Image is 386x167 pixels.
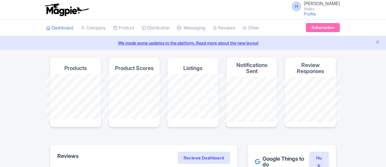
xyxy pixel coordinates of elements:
[213,20,235,36] a: Reviews
[178,152,230,164] a: Reviews Dashboard
[290,62,331,74] h4: Review Responses
[113,20,134,36] a: Product
[46,20,73,36] a: Dashboard
[177,20,205,36] a: Messaging
[242,20,259,36] a: Other
[304,1,340,6] span: [PERSON_NAME]
[306,23,340,32] a: Subscription
[4,40,382,46] a: We made some updates to the platform. Read more about the new layout
[231,62,273,74] h4: Notifications Sent
[292,2,301,11] span: H
[43,3,90,16] img: logo-ab69f6fb50320c5b225c76a69d11143b.png
[183,65,202,71] h4: Listings
[288,1,340,11] a: H [PERSON_NAME] Walks
[142,20,170,36] a: Distribution
[57,153,79,159] h2: Reviews
[115,65,154,71] h4: Product Scores
[375,39,380,46] button: Close announcement
[304,7,340,11] small: Walks
[64,65,87,71] h4: Products
[304,11,316,16] a: Profile
[81,20,106,36] a: Company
